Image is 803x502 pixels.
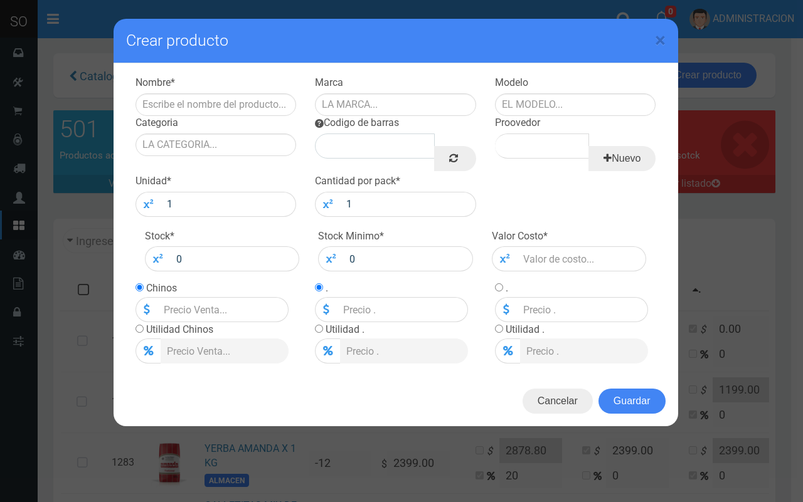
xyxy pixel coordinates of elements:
[161,338,289,363] input: Precio Venta...
[136,116,178,130] label: Categoria
[492,229,548,244] label: Valor Costo
[523,389,593,414] button: Cancelar
[315,93,476,116] input: La marca...
[495,93,656,116] input: El modelo...
[520,338,648,363] input: Precio .
[343,246,473,271] input: Stock minimo...
[495,116,540,130] label: Proovedor
[136,133,297,156] input: La Categoria...
[517,297,648,322] input: Precio .
[337,297,468,322] input: Precio .
[136,76,175,90] label: Nombre
[506,282,508,294] label: .
[517,246,647,271] input: Valor de costo...
[136,174,171,189] label: Unidad
[506,323,545,335] label: Utilidad .
[598,389,666,414] button: Guardar
[161,192,297,217] input: 1
[588,146,656,171] a: Nuevo
[146,282,177,294] label: Chinos
[340,338,468,363] input: Precio .
[655,30,666,50] button: Close
[170,246,300,271] input: Stock
[126,31,666,50] h4: Crear producto
[145,229,174,244] label: Stock
[655,28,666,52] span: ×
[326,323,364,335] label: Utilidad .
[146,323,213,335] label: Utilidad Chinos
[318,229,384,244] label: Stock Minimo
[340,192,476,217] input: 1
[315,116,399,130] label: Codigo de barras
[326,282,328,294] label: .
[495,76,528,90] label: Modelo
[157,297,289,322] input: Precio Venta...
[136,93,297,116] input: Escribe el nombre del producto...
[315,76,343,90] label: Marca
[315,174,400,189] label: Cantidad por pack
